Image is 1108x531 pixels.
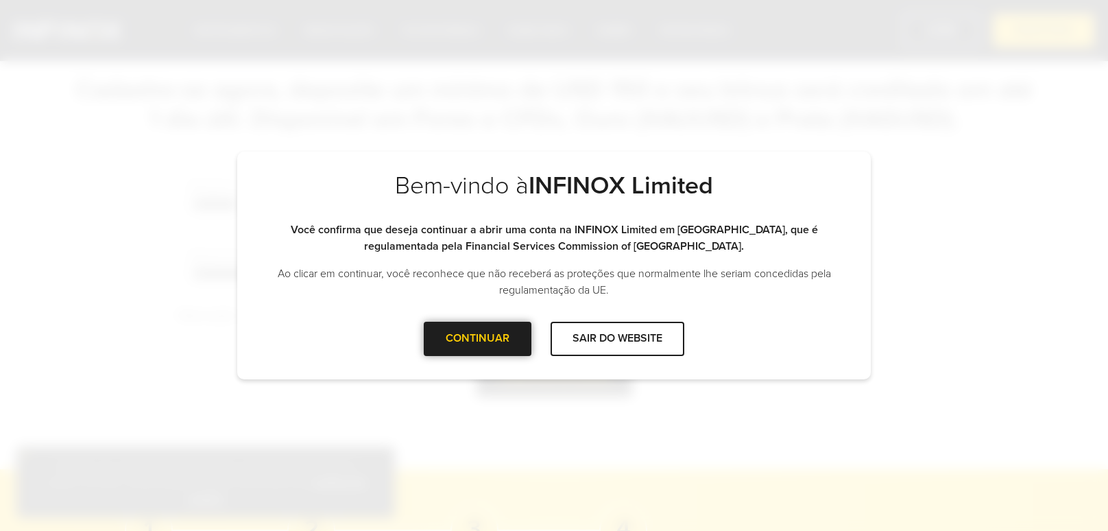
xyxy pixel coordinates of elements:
strong: INFINOX Limited [529,171,713,200]
div: CONTINUAR [424,322,531,355]
p: Ao clicar em continuar, você reconhece que não receberá as proteções que normalmente lhe seriam c... [265,265,843,298]
h2: Bem-vindo à [265,171,843,222]
div: SAIR DO WEBSITE [551,322,684,355]
strong: Você confirma que deseja continuar a abrir uma conta na INFINOX Limited em [GEOGRAPHIC_DATA], que... [291,223,818,253]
